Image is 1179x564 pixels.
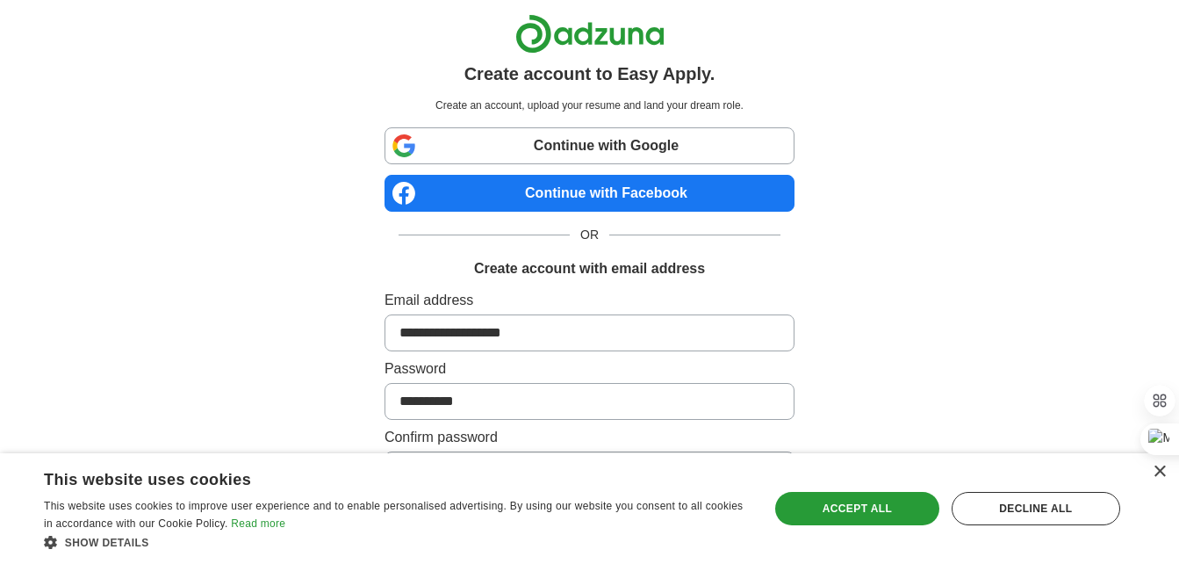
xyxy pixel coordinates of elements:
[65,537,149,549] span: Show details
[952,492,1120,525] div: Decline all
[570,226,609,244] span: OR
[44,533,747,551] div: Show details
[474,258,705,279] h1: Create account with email address
[385,427,794,448] label: Confirm password
[464,61,715,87] h1: Create account to Easy Apply.
[44,464,703,490] div: This website uses cookies
[385,290,794,311] label: Email address
[388,98,791,113] p: Create an account, upload your resume and land your dream role.
[44,500,743,530] span: This website uses cookies to improve user experience and to enable personalised advertising. By u...
[775,492,939,525] div: Accept all
[385,127,794,164] a: Continue with Google
[385,175,794,212] a: Continue with Facebook
[515,14,665,54] img: Adzuna logo
[231,517,285,530] a: Read more, opens a new window
[385,358,794,380] label: Password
